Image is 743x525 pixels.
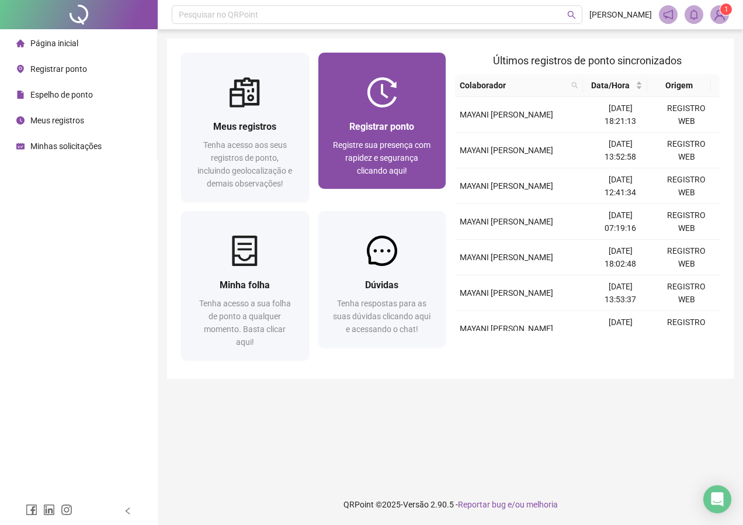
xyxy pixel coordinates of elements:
td: REGISTRO WEB [654,240,720,275]
span: left [124,507,132,515]
span: search [569,77,581,94]
span: facebook [26,504,37,516]
a: Minha folhaTenha acesso a sua folha de ponto a qualquer momento. Basta clicar aqui! [181,211,309,360]
span: Registre sua presença com rapidez e segurança clicando aqui! [333,140,430,175]
span: [PERSON_NAME] [589,8,652,21]
td: REGISTRO WEB [654,311,720,347]
span: Tenha acesso aos seus registros de ponto, incluindo geolocalização e demais observações! [197,140,292,188]
a: DúvidasTenha respostas para as suas dúvidas clicando aqui e acessando o chat! [318,211,446,347]
span: Tenha acesso a sua folha de ponto a qualquer momento. Basta clicar aqui! [199,299,291,347]
td: REGISTRO WEB [654,133,720,168]
span: Versão [403,500,429,509]
sup: Atualize o seu contato no menu Meus Dados [720,4,732,15]
span: Espelho de ponto [30,90,93,99]
span: Meus registros [213,121,276,132]
span: MAYANI [PERSON_NAME] [460,181,553,191]
td: [DATE] 12:41:03 [588,311,654,347]
span: schedule [16,142,25,150]
td: [DATE] 07:19:16 [588,204,654,240]
span: clock-circle [16,116,25,125]
span: MAYANI [PERSON_NAME] [460,253,553,262]
td: [DATE] 12:41:34 [588,168,654,204]
a: Meus registrosTenha acesso aos seus registros de ponto, incluindo geolocalização e demais observa... [181,53,309,202]
td: REGISTRO WEB [654,275,720,311]
footer: QRPoint © 2025 - 2.90.5 - [158,484,743,525]
span: Minhas solicitações [30,141,102,151]
span: Reportar bug e/ou melhoria [458,500,558,509]
td: [DATE] 13:52:58 [588,133,654,168]
span: MAYANI [PERSON_NAME] [460,217,553,226]
span: MAYANI [PERSON_NAME] [460,146,553,155]
td: [DATE] 18:21:13 [588,97,654,133]
span: home [16,39,25,47]
td: [DATE] 13:53:37 [588,275,654,311]
span: Últimos registros de ponto sincronizados [493,54,682,67]
span: linkedin [43,504,55,516]
td: [DATE] 18:02:48 [588,240,654,275]
div: Open Intercom Messenger [703,485,731,513]
span: Minha folha [220,279,270,291]
span: search [571,82,578,89]
th: Data/Hora [583,74,647,97]
span: environment [16,65,25,73]
span: Colaborador [460,79,567,92]
span: MAYANI [PERSON_NAME] [460,324,553,333]
span: bell [689,9,699,20]
th: Origem [647,74,711,97]
span: Dúvidas [365,279,398,291]
span: search [567,11,576,19]
td: REGISTRO WEB [654,168,720,204]
span: MAYANI [PERSON_NAME] [460,110,553,119]
span: Registrar ponto [349,121,414,132]
span: Data/Hora [588,79,633,92]
span: instagram [61,504,72,516]
span: file [16,91,25,99]
span: Registrar ponto [30,64,87,74]
span: Meus registros [30,116,84,125]
td: REGISTRO WEB [654,204,720,240]
span: MAYANI [PERSON_NAME] [460,288,553,298]
span: Tenha respostas para as suas dúvidas clicando aqui e acessando o chat! [333,299,430,334]
img: 92120 [711,6,728,23]
span: 1 [724,5,728,13]
a: Registrar pontoRegistre sua presença com rapidez e segurança clicando aqui! [318,53,446,189]
span: notification [663,9,673,20]
span: Página inicial [30,39,78,48]
td: REGISTRO WEB [654,97,720,133]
